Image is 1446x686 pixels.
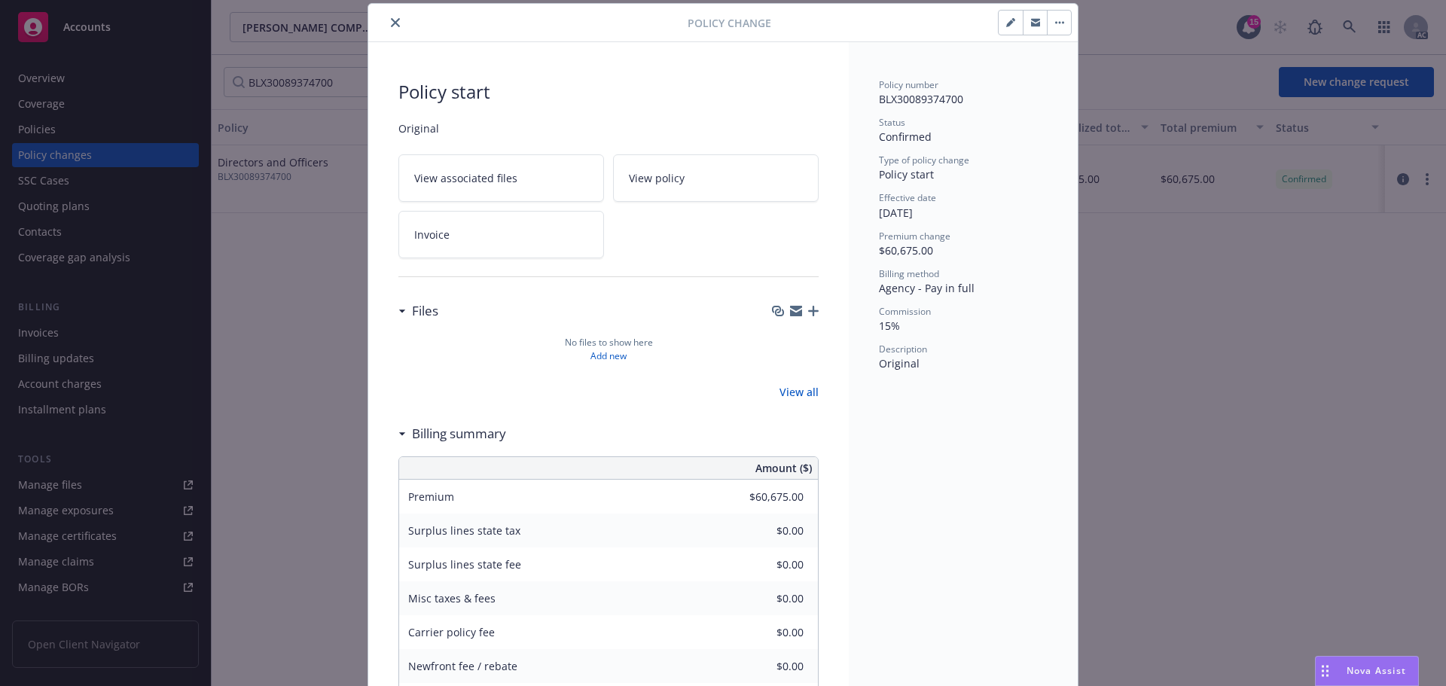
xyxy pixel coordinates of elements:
button: Nova Assist [1315,656,1419,686]
div: Files [398,301,438,321]
input: 0.00 [715,485,813,508]
span: Nova Assist [1347,664,1406,677]
span: Misc taxes & fees [408,591,496,605]
span: $60,675.00 [879,243,933,258]
span: Amount ($) [755,460,812,476]
span: [DATE] [879,206,913,220]
span: Effective date [879,191,936,204]
span: Policy Change [688,15,771,31]
input: 0.00 [715,519,813,541]
span: BLX30089374700 [879,92,963,106]
span: View associated files [414,170,517,186]
a: Add new [590,349,627,363]
span: Status [879,116,905,129]
a: View all [779,384,819,400]
span: Type of policy change [879,154,969,166]
span: View policy [629,170,685,186]
input: 0.00 [715,654,813,677]
input: 0.00 [715,587,813,609]
input: 0.00 [715,553,813,575]
span: Agency - Pay in full [879,281,975,295]
h3: Billing summary [412,424,506,444]
span: Policy start [398,78,819,105]
span: Surplus lines state tax [408,523,520,538]
h3: Files [412,301,438,321]
button: close [386,14,404,32]
a: View policy [613,154,819,202]
a: Invoice [398,211,604,258]
span: Policy number [879,78,938,91]
span: Newfront fee / rebate [408,659,517,673]
span: Carrier policy fee [408,625,495,639]
input: 0.00 [715,620,813,643]
span: Invoice [414,227,450,242]
div: Drag to move [1316,657,1335,685]
div: Billing summary [398,424,506,444]
span: Billing method [879,267,939,280]
span: Premium change [879,230,950,242]
span: Original [398,120,819,136]
span: Description [879,343,927,355]
span: Original [879,356,920,370]
span: Confirmed [879,130,932,144]
span: 15% [879,319,900,333]
span: No files to show here [565,336,653,349]
a: View associated files [398,154,604,202]
span: Commission [879,305,931,318]
span: Policy start [879,167,934,181]
span: Surplus lines state fee [408,557,521,572]
span: Premium [408,489,454,504]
